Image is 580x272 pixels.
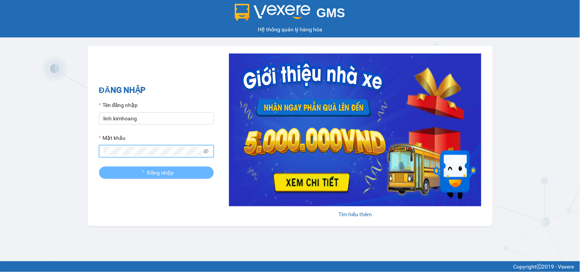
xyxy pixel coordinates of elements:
[99,101,138,109] label: Tên đăng nhập
[317,6,345,20] span: GMS
[229,210,481,219] div: Tìm hiểu thêm
[229,53,481,206] img: banner-0
[99,167,214,179] button: Đăng nhập
[537,264,542,269] span: copyright
[99,112,214,125] input: Tên đăng nhập
[235,4,310,21] img: logo 2
[147,168,174,177] span: Đăng nhập
[6,262,574,271] div: Copyright 2019 - Vexere
[235,11,345,18] a: GMS
[203,149,209,154] span: eye-invisible
[139,170,147,175] span: loading
[2,25,578,34] div: Hệ thống quản lý hàng hóa
[104,147,202,155] input: Mật khẩu
[99,134,125,142] label: Mật khẩu
[99,84,214,97] h2: ĐĂNG NHẬP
